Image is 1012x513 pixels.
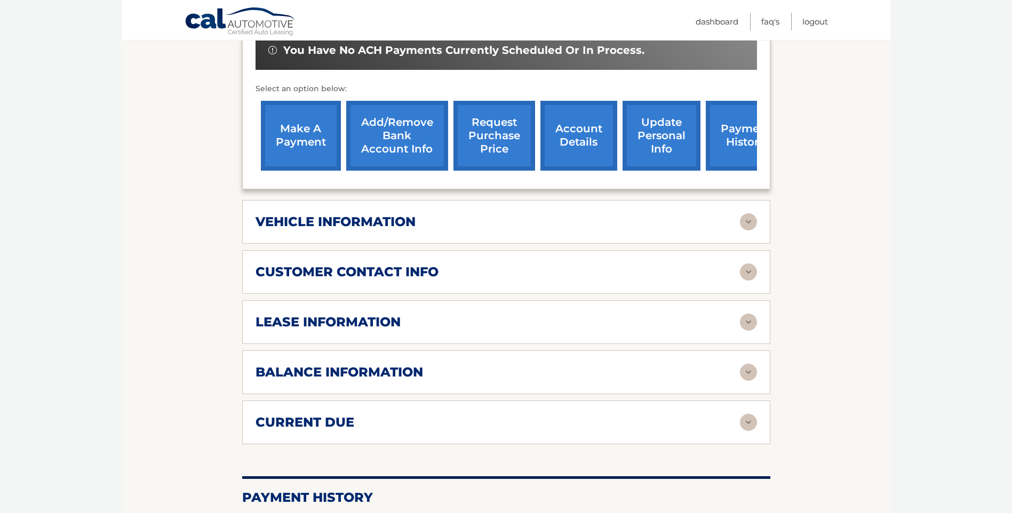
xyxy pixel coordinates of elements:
a: request purchase price [453,101,535,171]
a: account details [540,101,617,171]
a: payment history [706,101,786,171]
h2: lease information [256,314,401,330]
a: FAQ's [761,13,779,30]
img: accordion-rest.svg [740,314,757,331]
span: You have no ACH payments currently scheduled or in process. [283,44,644,57]
h2: balance information [256,364,423,380]
h2: Payment History [242,490,770,506]
h2: current due [256,414,354,430]
a: Add/Remove bank account info [346,101,448,171]
h2: vehicle information [256,214,416,230]
a: make a payment [261,101,341,171]
img: accordion-rest.svg [740,414,757,431]
p: Select an option below: [256,83,757,95]
a: Logout [802,13,828,30]
a: Cal Automotive [185,7,297,38]
a: Dashboard [696,13,738,30]
img: accordion-rest.svg [740,364,757,381]
img: alert-white.svg [268,46,277,54]
h2: customer contact info [256,264,439,280]
a: update personal info [623,101,700,171]
img: accordion-rest.svg [740,213,757,230]
img: accordion-rest.svg [740,263,757,280]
